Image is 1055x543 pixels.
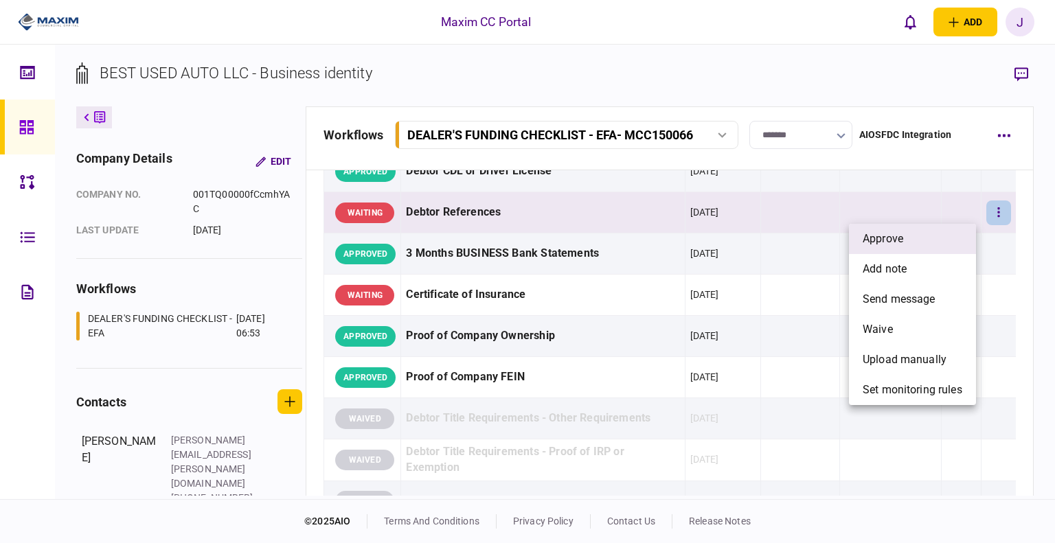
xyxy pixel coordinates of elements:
span: add note [863,261,907,277]
span: waive [863,321,893,338]
span: upload manually [863,351,946,368]
span: send message [863,291,935,308]
span: set monitoring rules [863,382,962,398]
span: approve [863,231,903,247]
